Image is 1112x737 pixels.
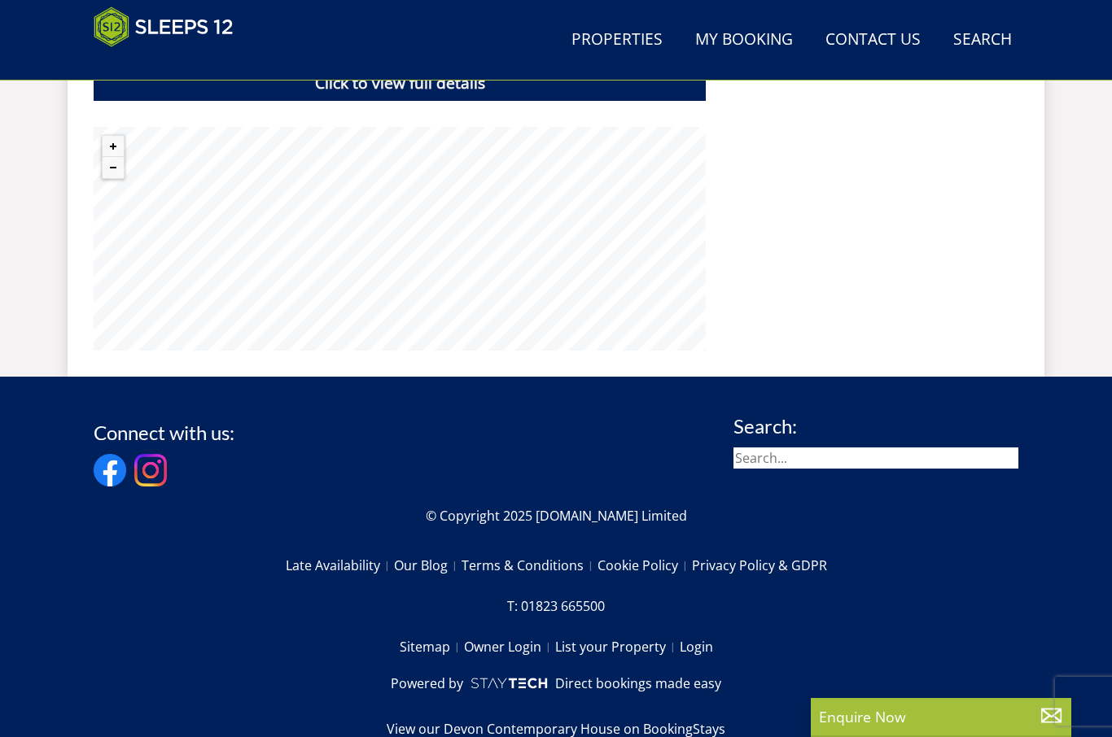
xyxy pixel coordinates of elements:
[85,57,256,71] iframe: Customer reviews powered by Trustpilot
[689,22,799,59] a: My Booking
[819,706,1063,727] p: Enquire Now
[598,552,692,579] a: Cookie Policy
[733,416,1018,437] h3: Search:
[555,633,680,661] a: List your Property
[507,592,605,620] a: T: 01823 665500
[94,506,1018,525] p: © Copyright 2025 [DOMAIN_NAME] Limited
[94,422,234,443] h3: Connect with us:
[134,454,167,486] img: Instagram
[680,633,713,661] a: Login
[565,22,669,59] a: Properties
[692,552,827,579] a: Privacy Policy & GDPR
[400,633,464,661] a: Sitemap
[94,127,706,351] canvas: Map
[462,552,598,579] a: Terms & Conditions
[733,447,1018,469] input: Search...
[94,454,126,486] img: Facebook
[103,136,124,157] button: Zoom in
[391,674,720,693] a: Powered byDirect bookings made easy
[819,22,927,59] a: Contact Us
[464,633,555,661] a: Owner Login
[94,65,706,102] a: Click to view full details
[394,552,462,579] a: Our Blog
[94,7,234,47] img: Sleeps 12
[947,22,1018,59] a: Search
[103,157,124,178] button: Zoom out
[470,674,548,693] img: scrumpy.png
[286,552,394,579] a: Late Availability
